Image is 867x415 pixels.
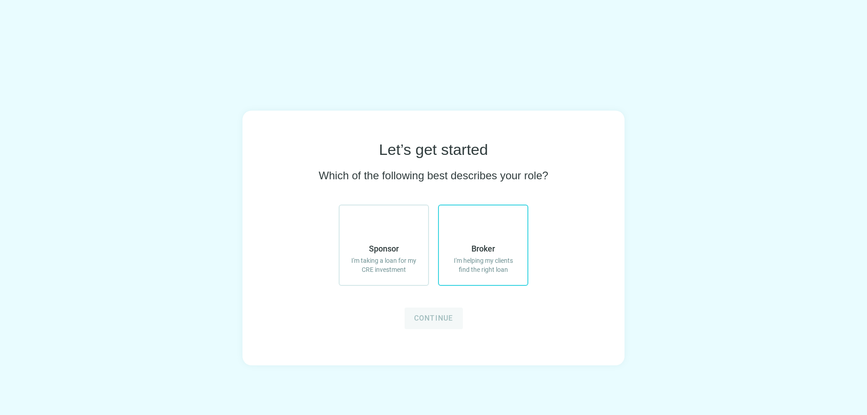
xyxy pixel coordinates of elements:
span: I'm taking a loan for my CRE investment [349,256,419,274]
span: Broker [471,243,495,254]
button: Continue [405,308,463,329]
span: Which of the following best describes your role? [319,168,548,183]
span: I'm helping my clients find the right loan [448,256,518,274]
span: Let’s get started [379,140,488,159]
span: Sponsor [369,243,399,254]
